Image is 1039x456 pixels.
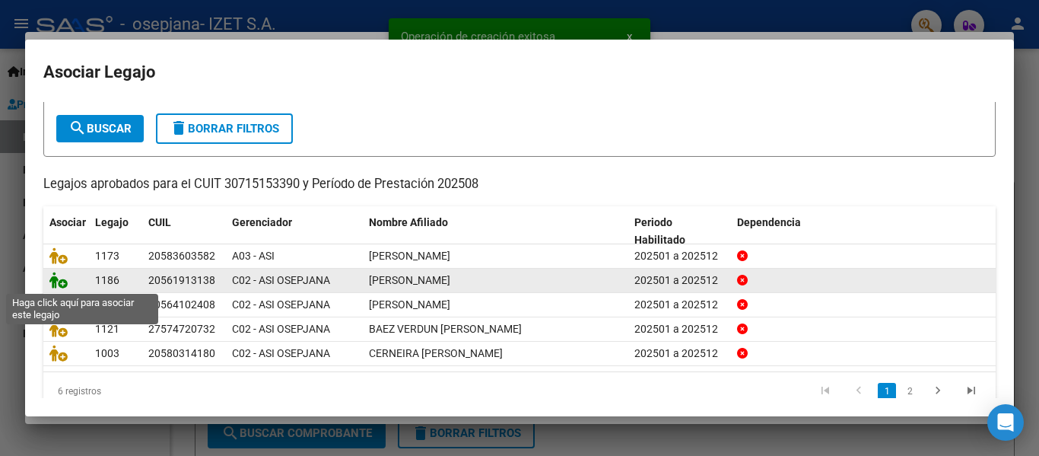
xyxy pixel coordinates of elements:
[369,323,522,335] span: BAEZ VERDUN OLIVIA CATALINA
[95,274,119,286] span: 1186
[923,383,952,400] a: go to next page
[148,216,171,228] span: CUIL
[43,372,231,410] div: 6 registros
[56,115,144,142] button: Buscar
[68,122,132,136] span: Buscar
[811,383,840,400] a: go to first page
[148,345,215,362] div: 20580314180
[898,378,921,404] li: page 2
[148,320,215,338] div: 27574720732
[232,274,330,286] span: C02 - ASI OSEPJANA
[634,247,725,265] div: 202501 a 202512
[634,296,725,314] div: 202501 a 202512
[369,250,450,262] span: GUEVARA MATHEO BENJAMIN
[49,216,86,228] span: Asociar
[170,119,188,137] mat-icon: delete
[68,119,87,137] mat-icon: search
[957,383,986,400] a: go to last page
[89,206,142,257] datatable-header-cell: Legajo
[156,113,293,144] button: Borrar Filtros
[628,206,731,257] datatable-header-cell: Periodo Habilitado
[878,383,896,400] a: 1
[95,298,113,311] span: 902
[95,216,129,228] span: Legajo
[369,298,450,311] span: QUIROGA FRANCISCO LOHAN
[95,347,119,359] span: 1003
[148,272,215,289] div: 20561913138
[901,383,919,400] a: 2
[634,272,725,289] div: 202501 a 202512
[634,345,725,362] div: 202501 a 202512
[43,206,89,257] datatable-header-cell: Asociar
[363,206,628,257] datatable-header-cell: Nombre Afiliado
[43,58,996,87] h2: Asociar Legajo
[142,206,226,257] datatable-header-cell: CUIL
[95,250,119,262] span: 1173
[737,216,801,228] span: Dependencia
[232,323,330,335] span: C02 - ASI OSEPJANA
[369,347,503,359] span: CERNEIRA MIRKO NICOLAS
[369,216,448,228] span: Nombre Afiliado
[731,206,996,257] datatable-header-cell: Dependencia
[232,250,275,262] span: A03 - ASI
[634,216,685,246] span: Periodo Habilitado
[226,206,363,257] datatable-header-cell: Gerenciador
[369,274,450,286] span: ALCARAZ AARON BAUTISTA
[148,247,215,265] div: 20583603582
[232,216,292,228] span: Gerenciador
[170,122,279,136] span: Borrar Filtros
[232,347,330,359] span: C02 - ASI OSEPJANA
[987,404,1024,441] div: Open Intercom Messenger
[95,323,119,335] span: 1121
[844,383,873,400] a: go to previous page
[148,296,215,314] div: 20564102408
[875,378,898,404] li: page 1
[232,298,330,311] span: C02 - ASI OSEPJANA
[634,320,725,338] div: 202501 a 202512
[43,175,996,194] p: Legajos aprobados para el CUIT 30715153390 y Período de Prestación 202508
